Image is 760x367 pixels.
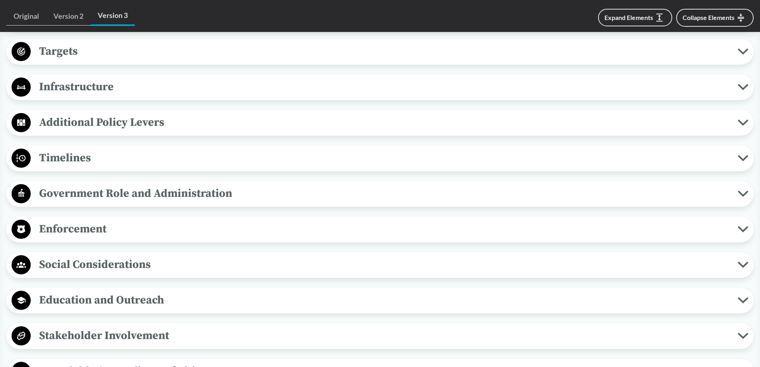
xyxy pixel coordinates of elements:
span: Government Role and Administration [31,184,738,202]
button: Education and Outreach [9,290,751,311]
button: Infrastructure [9,77,751,97]
span: Stakeholder Involvement [31,327,738,345]
button: Enforcement [9,219,751,240]
button: Collapse Elements [676,9,754,27]
button: Government Role and Administration [9,184,751,204]
button: Targets [9,42,751,62]
button: Expand Elements [598,9,672,26]
span: Targets [31,42,738,60]
a: Original [6,7,46,26]
button: Timelines [9,148,751,169]
a: Version 2 [46,7,91,26]
button: Social Considerations [9,255,751,275]
span: Infrastructure [31,78,738,96]
span: Education and Outreach [31,291,738,309]
button: Stakeholder Involvement [9,326,751,346]
span: Enforcement [31,220,738,238]
span: Additional Policy Levers [31,113,738,131]
button: Additional Policy Levers [9,113,751,133]
a: Version 3 [91,6,135,26]
span: Timelines [31,149,738,167]
span: Social Considerations [31,256,738,274]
